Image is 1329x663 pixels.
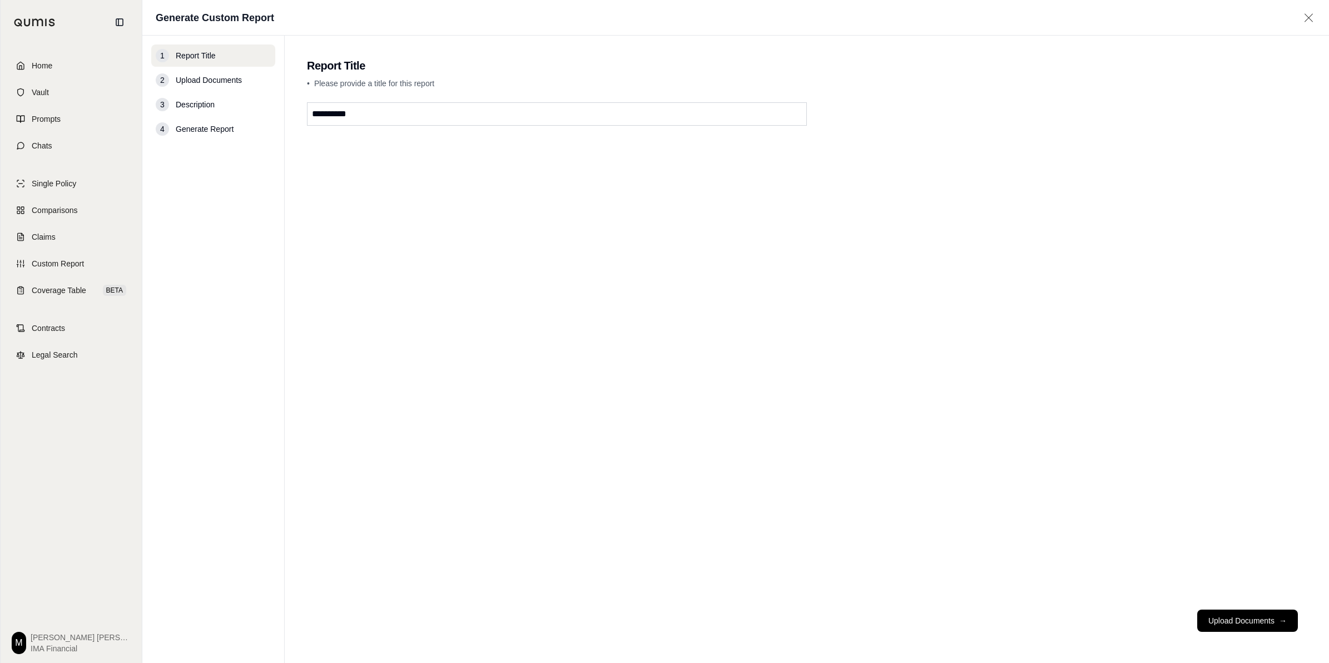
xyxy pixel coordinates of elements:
button: Upload Documents→ [1197,610,1298,632]
span: BETA [103,285,126,296]
h2: Report Title [307,58,1307,73]
a: Prompts [7,107,135,131]
span: Chats [32,140,52,151]
div: 1 [156,49,169,62]
button: Collapse sidebar [111,13,128,31]
a: Vault [7,80,135,105]
span: Single Policy [32,178,76,189]
a: Contracts [7,316,135,340]
span: Description [176,99,215,110]
div: 4 [156,122,169,136]
div: 2 [156,73,169,87]
span: • [307,79,310,88]
a: Single Policy [7,171,135,196]
span: Home [32,60,52,71]
a: Chats [7,133,135,158]
a: Coverage TableBETA [7,278,135,303]
span: Custom Report [32,258,84,269]
span: Vault [32,87,49,98]
a: Comparisons [7,198,135,222]
div: M [12,632,26,654]
span: → [1279,615,1287,626]
img: Qumis Logo [14,18,56,27]
span: Comparisons [32,205,77,216]
span: Contracts [32,323,65,334]
span: Generate Report [176,123,234,135]
span: Please provide a title for this report [314,79,434,88]
span: [PERSON_NAME] [PERSON_NAME] [31,632,131,643]
span: Coverage Table [32,285,86,296]
h1: Generate Custom Report [156,10,274,26]
span: Claims [32,231,56,243]
div: 3 [156,98,169,111]
span: Report Title [176,50,216,61]
a: Legal Search [7,343,135,367]
span: Upload Documents [176,75,242,86]
span: IMA Financial [31,643,131,654]
a: Custom Report [7,251,135,276]
span: Prompts [32,113,61,125]
span: Legal Search [32,349,78,360]
a: Home [7,53,135,78]
a: Claims [7,225,135,249]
